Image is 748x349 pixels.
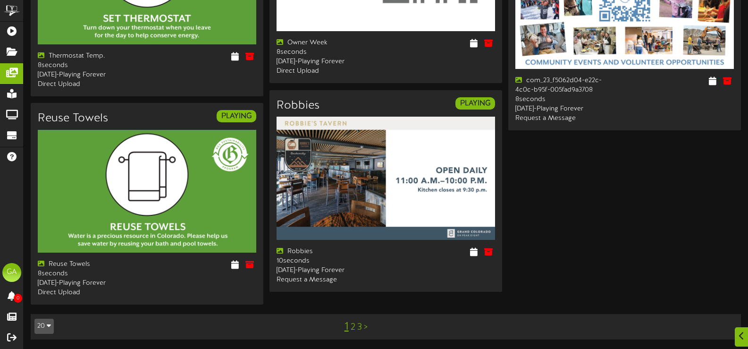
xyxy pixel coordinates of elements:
[277,117,495,240] img: 42279034-c2d7-4b6d-97b8-8b2b1949fbc3com_image_jpg_2859acf7-c975-49f4-a535-f385cce5a472gc8robbiess...
[277,57,379,67] div: [DATE] - Playing Forever
[38,269,140,279] div: 8 seconds
[221,112,252,120] strong: PLAYING
[515,114,618,123] div: Request a Message
[38,80,140,89] div: Direct Upload
[38,70,140,80] div: [DATE] - Playing Forever
[38,288,140,298] div: Direct Upload
[515,95,618,104] div: 8 seconds
[277,100,319,112] h3: Robbies
[515,76,618,95] div: com_23_f5062d04-e22c-4c0c-b95f-005fad9a3708
[38,279,140,288] div: [DATE] - Playing Forever
[345,321,349,333] a: 1
[277,256,379,266] div: 10 seconds
[38,61,140,70] div: 8 seconds
[2,263,21,282] div: GA
[277,247,379,256] div: Robbies
[364,322,368,332] a: >
[277,48,379,57] div: 8 seconds
[277,38,379,48] div: Owner Week
[460,99,490,108] strong: PLAYING
[277,266,379,275] div: [DATE] - Playing Forever
[277,275,379,285] div: Request a Message
[277,67,379,76] div: Direct Upload
[14,294,22,303] span: 0
[38,112,108,125] h3: Reuse Towels
[38,130,256,253] img: b93c6fc2-ecb4-4325-9f49-7c9402f9d3dfsustainable_resorts_digital_23-2.jpg
[38,260,140,269] div: Reuse Towels
[351,322,355,332] a: 2
[515,104,618,114] div: [DATE] - Playing Forever
[34,319,54,334] button: 20
[38,51,140,61] div: Thermostat Temp.
[357,322,362,332] a: 3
